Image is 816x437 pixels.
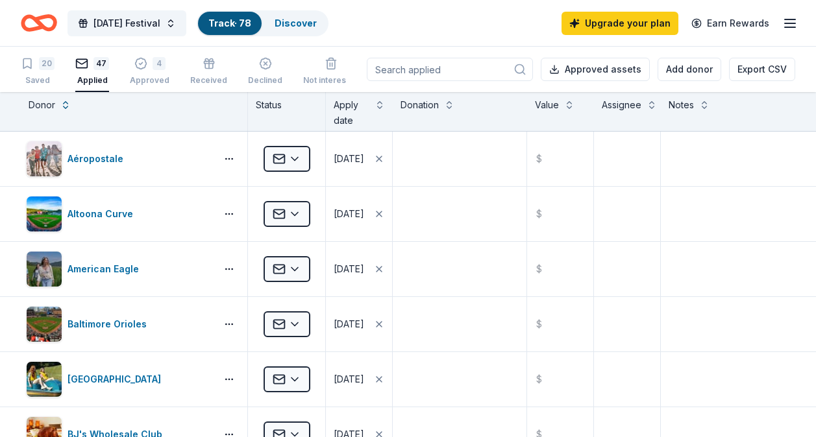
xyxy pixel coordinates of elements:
div: Declined [248,75,282,86]
input: Search applied [367,58,533,81]
button: Not interested [303,52,359,92]
div: Donor [29,97,55,113]
button: Declined [248,52,282,92]
div: Notes [669,97,694,113]
div: Value [535,97,559,113]
button: Image for American EagleAmerican Eagle [26,251,211,287]
div: Altoona Curve [68,206,138,222]
div: Not interested [303,75,359,86]
div: [DATE] [334,151,364,167]
span: [DATE] Festival [93,16,160,31]
div: [DATE] [334,372,364,387]
button: [DATE] [326,132,392,186]
div: [GEOGRAPHIC_DATA] [68,372,166,387]
div: Baltimore Orioles [68,316,152,332]
img: Image for Baltimore Orioles [27,307,62,342]
a: Home [21,8,57,38]
div: Status [248,92,326,131]
button: 4Approved [130,52,169,92]
button: Image for Altoona CurveAltoona Curve [26,196,211,232]
button: [DATE] [326,242,392,296]
div: Applied [75,75,109,86]
div: [DATE] [334,261,364,277]
button: Track· 78Discover [197,10,328,36]
div: American Eagle [68,261,144,277]
div: 47 [93,57,109,70]
button: Image for AéropostaleAéropostale [26,141,211,177]
a: Upgrade your plan [562,12,678,35]
div: Donation [401,97,439,113]
button: [DATE] [326,187,392,241]
div: 4 [153,57,166,70]
button: [DATE] [326,297,392,351]
img: Image for Aéropostale [27,141,62,176]
button: Approved assets [541,58,650,81]
a: Track· 78 [208,18,251,29]
button: Add donor [658,58,721,81]
a: Earn Rewards [684,12,777,35]
button: 47Applied [75,52,109,92]
img: Image for Altoona Curve [27,196,62,231]
div: [DATE] [334,316,364,332]
button: Image for Bear Creek Mountain Resort[GEOGRAPHIC_DATA] [26,361,211,397]
div: [DATE] [334,206,364,222]
button: 20Saved [21,52,55,92]
div: Saved [21,75,55,86]
div: Apply date [334,97,369,128]
div: Assignee [602,97,641,113]
button: [DATE] [326,352,392,407]
button: Received [190,52,227,92]
a: Discover [275,18,317,29]
button: Export CSV [729,58,795,81]
div: Received [190,75,227,86]
img: Image for American Eagle [27,252,62,287]
button: Image for Baltimore OriolesBaltimore Orioles [26,306,211,342]
img: Image for Bear Creek Mountain Resort [27,362,62,397]
div: 20 [39,57,55,70]
div: Aéropostale [68,151,129,167]
div: Approved [130,75,169,86]
button: [DATE] Festival [68,10,186,36]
